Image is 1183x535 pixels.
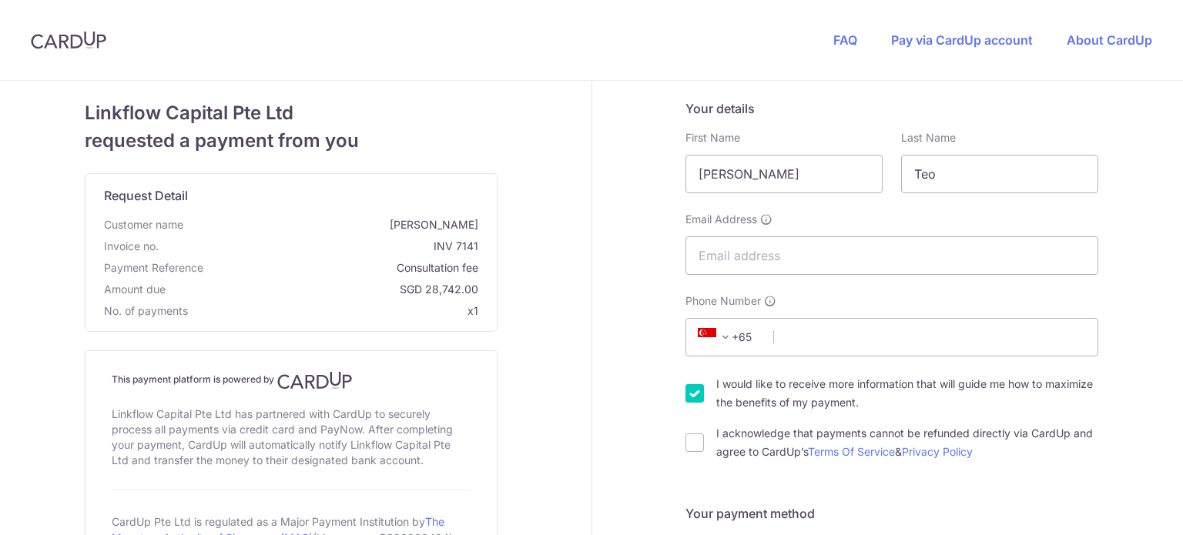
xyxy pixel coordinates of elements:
h5: Your payment method [685,504,1098,523]
span: [PERSON_NAME] [189,217,478,232]
h5: Your details [685,99,1098,118]
span: requested a payment from you [85,127,498,155]
span: No. of payments [104,303,188,319]
span: INV 7141 [165,239,478,254]
h4: This payment platform is powered by [112,371,471,390]
span: Customer name [104,217,183,232]
span: +65 [693,328,762,346]
label: Last Name [901,130,956,145]
label: I acknowledge that payments cannot be refunded directly via CardUp and agree to CardUp’s & [716,424,1098,461]
span: Consultation fee [209,260,478,276]
span: Linkflow Capital Pte Ltd [85,99,498,127]
span: +65 [698,328,735,346]
span: x1 [468,304,478,317]
input: Last name [901,155,1098,193]
span: Invoice no. [104,239,159,254]
span: SGD 28,742.00 [172,282,478,297]
label: First Name [685,130,740,145]
span: translation missing: en.request_detail [104,188,188,203]
span: translation missing: en.payment_reference [104,261,203,274]
a: Terms Of Service [808,445,895,458]
input: First name [685,155,883,193]
input: Email address [685,236,1098,275]
span: Phone Number [685,293,761,309]
div: Linkflow Capital Pte Ltd has partnered with CardUp to securely process all payments via credit ca... [112,403,471,471]
a: Privacy Policy [902,445,973,458]
a: FAQ [833,32,857,48]
a: About CardUp [1067,32,1152,48]
span: Email Address [685,212,757,227]
img: CardUp [277,371,353,390]
a: Pay via CardUp account [891,32,1033,48]
span: Amount due [104,282,166,297]
label: I would like to receive more information that will guide me how to maximize the benefits of my pa... [716,375,1098,412]
img: CardUp [31,31,106,49]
